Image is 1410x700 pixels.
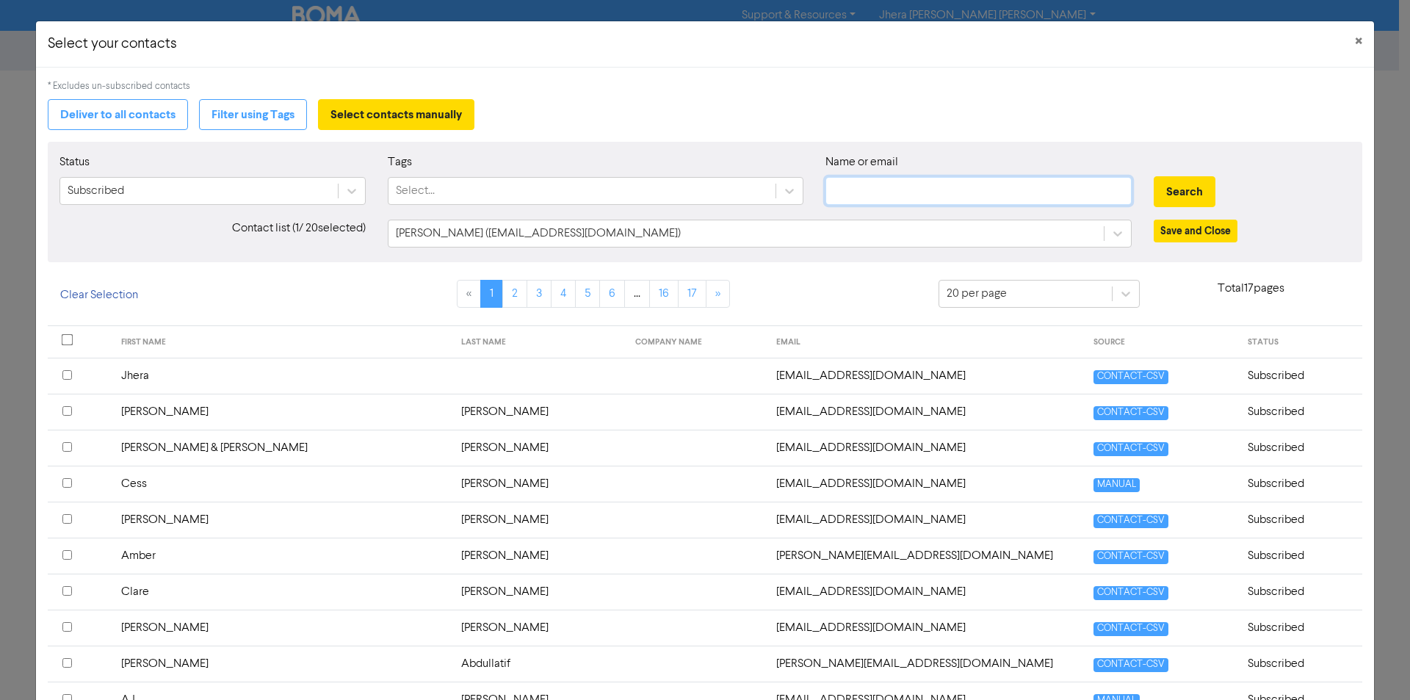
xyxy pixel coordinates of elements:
[452,430,627,466] td: [PERSON_NAME]
[1093,586,1168,600] span: CONTACT-CSV
[1239,326,1362,358] th: STATUS
[59,154,90,171] label: Status
[599,280,625,308] a: Page 6
[1239,610,1362,646] td: Subscribed
[767,646,1085,682] td: ahmad_tats@hotmail.com
[1239,502,1362,538] td: Subscribed
[48,79,1362,93] div: * Excludes un-subscribed contacts
[502,280,527,308] a: Page 2
[1085,326,1239,358] th: SOURCE
[112,394,452,430] td: [PERSON_NAME]
[480,280,503,308] a: Page 1 is your current page
[767,574,1085,610] td: admin@visions.com.au
[452,502,627,538] td: [PERSON_NAME]
[1337,629,1410,700] iframe: Chat Widget
[706,280,730,308] a: »
[1093,622,1168,636] span: CONTACT-CSV
[626,326,767,358] th: COMPANY NAME
[452,538,627,574] td: [PERSON_NAME]
[767,394,1085,430] td: 74zino@gmail.com
[767,430,1085,466] td: ac.aisa@yahoo.com.au
[1343,21,1374,62] button: Close
[767,610,1085,646] td: adrianb@comptongreen.com.au
[1093,514,1168,528] span: CONTACT-CSV
[112,430,452,466] td: [PERSON_NAME] & [PERSON_NAME]
[575,280,600,308] a: Page 5
[112,466,452,502] td: Cess
[1239,358,1362,394] td: Subscribed
[452,466,627,502] td: [PERSON_NAME]
[112,610,452,646] td: [PERSON_NAME]
[1140,280,1362,297] p: Total 17 pages
[48,280,151,311] button: Clear Selection
[48,220,377,248] div: Contact list ( 1 / 20 selected)
[767,358,1085,394] td: 18jane94@gmail.com
[1239,574,1362,610] td: Subscribed
[1093,478,1140,492] span: MANUAL
[551,280,576,308] a: Page 4
[1239,430,1362,466] td: Subscribed
[767,326,1085,358] th: EMAIL
[767,466,1085,502] td: accounts@visions.com.au
[112,326,452,358] th: FIRST NAME
[767,538,1085,574] td: a.cretella@outlook.com
[48,99,188,130] button: Deliver to all contacts
[767,502,1085,538] td: acondello@condellolawyers.com.au
[1239,466,1362,502] td: Subscribed
[1093,550,1168,564] span: CONTACT-CSV
[396,182,435,200] div: Select...
[388,154,412,171] label: Tags
[452,574,627,610] td: [PERSON_NAME]
[318,99,474,130] button: Select contacts manually
[825,154,898,171] label: Name or email
[452,326,627,358] th: LAST NAME
[1239,394,1362,430] td: Subscribed
[68,182,124,200] div: Subscribed
[112,574,452,610] td: Clare
[1154,220,1237,242] button: Save and Close
[1154,176,1215,207] button: Search
[452,646,627,682] td: Abdullatif
[649,280,679,308] a: Page 16
[947,285,1007,303] div: 20 per page
[1093,442,1168,456] span: CONTACT-CSV
[1093,658,1168,672] span: CONTACT-CSV
[1093,370,1168,384] span: CONTACT-CSV
[678,280,706,308] a: Page 17
[199,99,307,130] button: Filter using Tags
[112,538,452,574] td: Amber
[527,280,552,308] a: Page 3
[1093,406,1168,420] span: CONTACT-CSV
[1239,646,1362,682] td: Subscribed
[48,33,177,55] h5: Select your contacts
[112,646,452,682] td: [PERSON_NAME]
[396,225,681,242] div: [PERSON_NAME] ([EMAIL_ADDRESS][DOMAIN_NAME])
[452,394,627,430] td: [PERSON_NAME]
[452,610,627,646] td: [PERSON_NAME]
[112,502,452,538] td: [PERSON_NAME]
[1355,31,1362,53] span: ×
[1239,538,1362,574] td: Subscribed
[112,358,452,394] td: Jhera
